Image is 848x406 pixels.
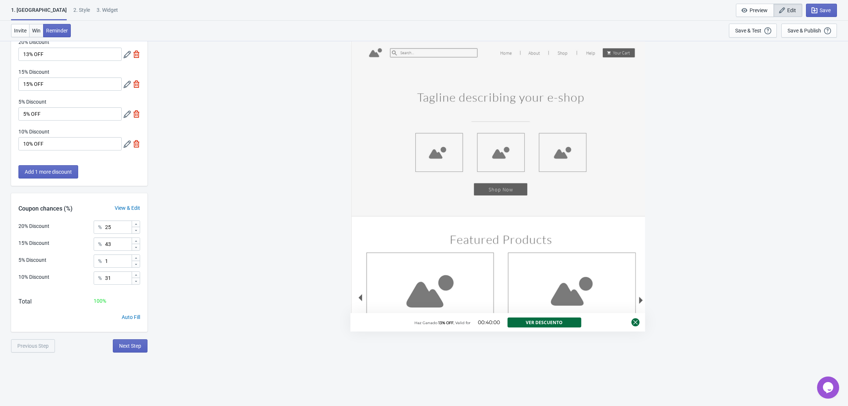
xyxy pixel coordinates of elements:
[119,343,141,349] span: Next Step
[507,317,581,327] button: Ver Descuento
[73,6,90,19] div: 2 . Style
[11,6,67,20] div: 1. [GEOGRAPHIC_DATA]
[98,240,102,249] div: %
[97,6,118,19] div: 3. Widget
[105,254,131,268] input: Chance
[122,313,140,321] div: Auto Fill
[788,28,821,34] div: Save & Publish
[94,298,106,304] span: 100 %
[113,339,147,353] button: Next Step
[438,320,453,325] span: 13% OFF
[18,273,49,281] div: 10% Discount
[787,7,796,13] span: Edit
[453,320,470,325] span: , Valid for
[14,28,27,34] span: Invite
[18,239,49,247] div: 15% Discount
[25,169,72,175] span: Add 1 more discount
[18,128,49,135] label: 10% Discount
[105,221,131,234] input: Chance
[105,271,131,285] input: Chance
[735,28,761,34] div: Save & Test
[18,98,46,105] label: 5% Discount
[11,204,80,213] div: Coupon chances (%)
[11,24,29,37] button: Invite
[18,165,78,178] button: Add 1 more discount
[817,376,841,399] iframe: chat widget
[133,51,140,58] img: delete.svg
[29,24,44,37] button: Win
[98,257,102,266] div: %
[18,68,49,76] label: 15% Discount
[107,204,147,212] div: View & Edit
[133,110,140,118] img: delete.svg
[105,237,131,251] input: Chance
[133,80,140,88] img: delete.svg
[18,297,32,306] div: Total
[18,38,49,46] label: 20% Discount
[750,7,768,13] span: Preview
[18,222,49,230] div: 20% Discount
[781,24,837,38] button: Save & Publish
[98,274,102,282] div: %
[470,319,507,326] div: 00:40:00
[32,28,41,34] span: Win
[736,4,774,17] button: Preview
[806,4,837,17] button: Save
[820,7,831,13] span: Save
[18,256,46,264] div: 5% Discount
[98,223,102,232] div: %
[414,320,437,325] span: Haz Ganado
[133,140,140,148] img: delete.svg
[46,28,68,34] span: Reminder
[43,24,71,37] button: Reminder
[729,24,777,38] button: Save & Test
[774,4,802,17] button: Edit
